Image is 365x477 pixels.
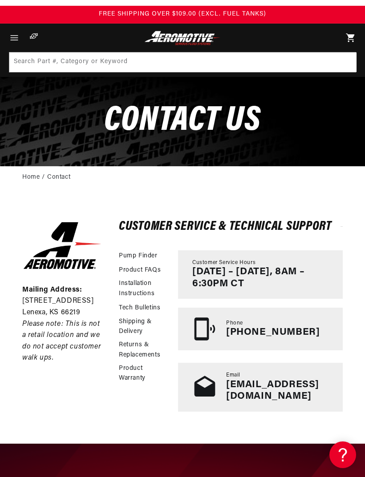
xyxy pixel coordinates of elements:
button: Search Part #, Category or Keyword [336,52,356,72]
p: [PHONE_NUMBER] [226,327,320,338]
span: Email [226,372,240,379]
img: Aeromotive [143,31,222,45]
a: Pump Finder [119,251,158,261]
a: Phone [PHONE_NUMBER] [178,308,343,350]
summary: Menu [4,24,24,52]
a: Product Warranty [119,364,169,384]
a: [EMAIL_ADDRESS][DOMAIN_NAME] [226,380,319,401]
a: Shipping & Delivery [119,317,169,337]
input: Search Part #, Category or Keyword [9,52,357,72]
h2: Customer Service & Technical Support [119,221,343,232]
p: Lenexa, KS 66219 [22,307,102,319]
a: Contact [47,172,70,182]
em: Please note: This is not a retail location and we do not accept customer walk ups. [22,321,101,362]
a: Installation Instructions [119,279,169,299]
span: FREE SHIPPING OVER $109.00 (EXCL. FUEL TANKS) [99,11,266,17]
span: CONTACt us [104,104,260,139]
a: Product FAQs [119,265,161,275]
nav: breadcrumbs [22,172,343,182]
p: [STREET_ADDRESS] [22,296,102,307]
span: Phone [226,320,243,327]
a: Home [22,172,40,182]
span: Customer Service Hours [192,259,255,267]
strong: Mailing Address: [22,286,82,293]
a: Returns & Replacements [119,340,169,360]
a: Tech Bulletins [119,303,160,313]
p: [DATE] – [DATE], 8AM – 6:30PM CT [192,266,328,290]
